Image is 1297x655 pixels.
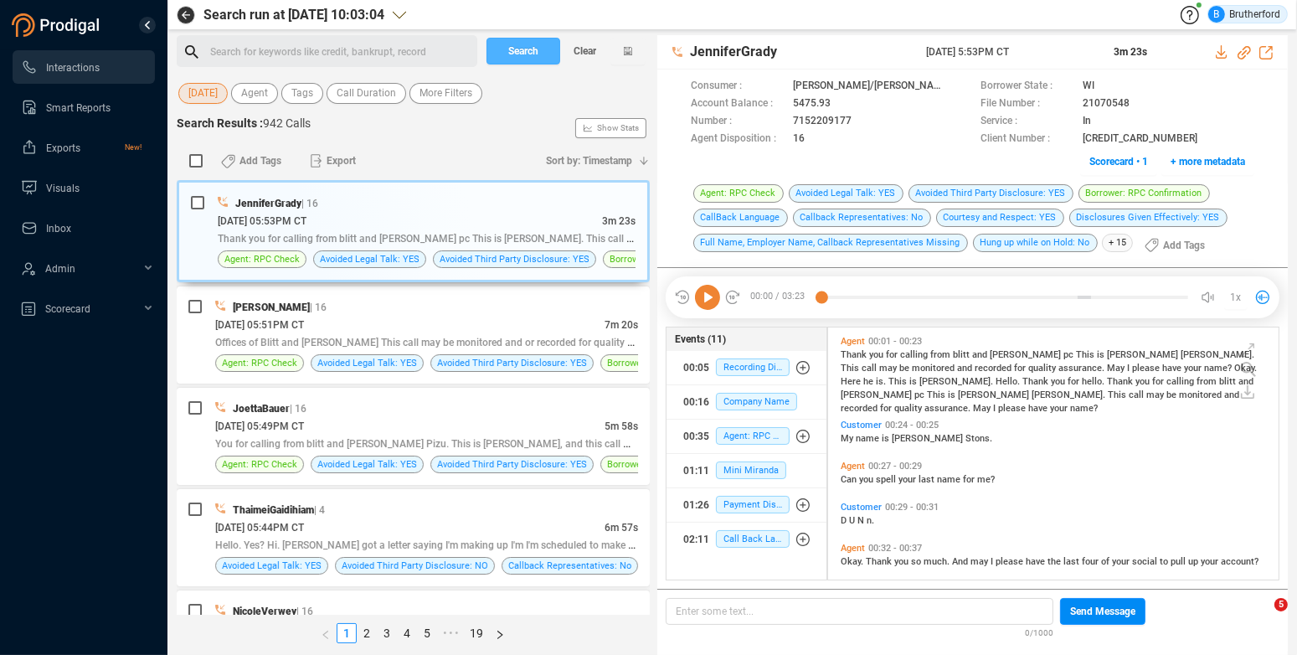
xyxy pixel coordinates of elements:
[919,376,996,387] span: [PERSON_NAME].
[693,209,788,227] span: CallBack Language
[1214,6,1220,23] span: B
[546,147,632,174] span: Sort by: Timestamp
[865,336,925,347] span: 00:01 - 00:23
[464,623,489,643] li: 19
[1224,389,1239,400] span: and
[716,496,790,513] span: Payment Discussion
[876,474,898,485] span: spell
[667,454,826,487] button: 01:11Mini Miranda
[856,433,882,444] span: name
[880,403,894,414] span: for
[211,147,291,174] button: Add Tags
[1047,556,1063,567] span: the
[46,142,80,154] span: Exports
[998,403,1028,414] span: please
[1274,598,1288,611] span: 5
[1097,349,1107,360] span: is
[841,515,849,526] span: D
[177,116,263,130] span: Search Results :
[926,44,1094,59] span: [DATE] 5:53PM CT
[1234,363,1257,374] span: Okay.
[841,420,882,431] span: Customer
[231,83,278,104] button: Agent
[793,209,931,227] span: Callback Representatives: No
[841,502,882,513] span: Customer
[841,543,865,554] span: Agent
[973,234,1098,252] span: Hung up while on Hold: No
[886,349,900,360] span: for
[1221,556,1258,567] span: account?
[793,131,805,148] span: 16
[291,83,313,104] span: Tags
[409,83,482,104] button: More Filters
[716,462,786,479] span: Mini Miranda
[440,251,589,267] span: Avoided Third Party Disclosure: YES
[357,623,377,643] li: 2
[597,28,639,229] span: Show Stats
[437,623,464,643] span: •••
[972,349,990,360] span: and
[177,388,650,485] div: JoettaBauer| 16[DATE] 05:49PM CT5m 58sYou for calling from blitt and [PERSON_NAME] Pizu. This is ...
[1230,284,1241,311] span: 1x
[215,319,304,331] span: [DATE] 05:51PM CT
[1219,376,1238,387] span: blitt
[1240,598,1280,638] iframe: Intercom live chat
[1107,376,1135,387] span: Thank
[863,376,876,387] span: he
[215,522,304,534] span: [DATE] 05:44PM CT
[882,502,942,513] span: 00:29 - 00:31
[575,118,646,138] button: Show Stats
[218,215,306,227] span: [DATE] 05:53PM CT
[233,403,290,415] span: JoettaBauer
[1028,403,1050,414] span: have
[691,78,785,95] span: Consumer :
[841,389,914,400] span: [PERSON_NAME]
[1132,556,1160,567] span: social
[607,456,723,472] span: Borrower: RPC Confirmation
[610,251,726,267] span: Borrower: RPC Confirmation
[841,363,862,374] span: This
[1166,389,1179,400] span: be
[1082,376,1107,387] span: hello.
[315,623,337,643] button: left
[716,530,790,548] span: Call Back Language
[667,420,826,453] button: 00:35Agent: RPC Check
[930,349,953,360] span: from
[321,630,331,640] span: left
[437,623,464,643] li: Next 5 Pages
[911,556,924,567] span: so
[1058,363,1107,374] span: assurance.
[605,319,638,331] span: 7m 20s
[1184,363,1204,374] span: your
[793,95,831,113] span: 5475.93
[465,624,488,642] a: 19
[1171,148,1245,175] span: + more metadata
[327,147,356,174] span: Export
[215,420,304,432] span: [DATE] 05:49PM CT
[991,556,996,567] span: I
[1101,556,1112,567] span: of
[605,420,638,432] span: 5m 58s
[46,102,111,114] span: Smart Reports
[1107,363,1127,374] span: May
[862,363,879,374] span: call
[45,303,90,315] span: Scorecard
[691,95,785,113] span: Account Balance :
[1022,376,1051,387] span: Thank
[46,183,80,194] span: Visuals
[489,623,511,643] li: Next Page
[993,403,998,414] span: I
[716,393,797,410] span: Company Name
[560,38,610,64] button: Clear
[1028,363,1058,374] span: quality
[1188,556,1201,567] span: up
[177,180,650,282] div: JenniferGrady| 16[DATE] 05:53PM CT3m 23sThank you for calling from blitt and [PERSON_NAME] pc Thi...
[1163,232,1205,259] span: Add Tags
[1224,286,1248,309] button: 1x
[358,624,376,642] a: 2
[859,474,876,485] span: you
[1051,376,1068,387] span: you
[337,623,357,643] li: 1
[281,83,323,104] button: Tags
[1135,376,1152,387] span: you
